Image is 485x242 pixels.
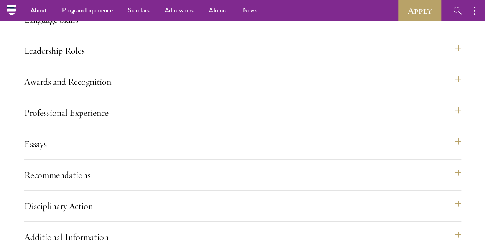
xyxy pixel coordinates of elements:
button: Disciplinary Action [24,197,461,215]
button: Professional Experience [24,104,461,122]
button: Leadership Roles [24,41,461,60]
button: Recommendations [24,166,461,184]
button: Awards and Recognition [24,72,461,91]
button: Essays [24,135,461,153]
